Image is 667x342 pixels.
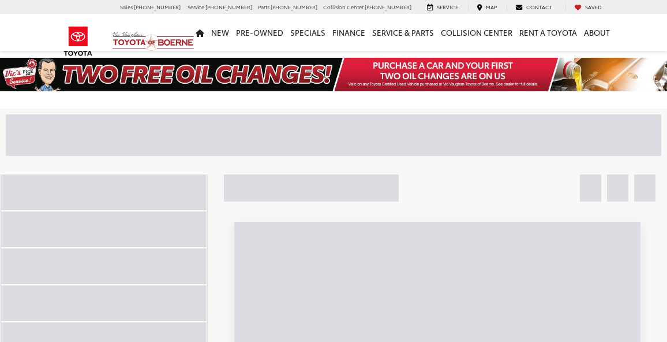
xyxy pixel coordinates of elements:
a: My Saved Vehicles [565,3,610,11]
a: Service [418,3,467,11]
span: Contact [526,3,552,10]
a: Pre-Owned [233,14,287,51]
a: Rent a Toyota [516,14,580,51]
a: Collision Center [437,14,516,51]
span: Collision Center [323,3,364,10]
img: Toyota [57,23,100,60]
span: [PHONE_NUMBER] [365,3,411,10]
a: Specials [287,14,329,51]
span: [PHONE_NUMBER] [134,3,181,10]
span: Service [437,3,458,10]
span: Saved [585,3,602,10]
span: [PHONE_NUMBER] [205,3,252,10]
img: Vic Vaughan Toyota of Boerne [112,31,194,51]
a: Home [192,14,208,51]
a: Service & Parts: Opens in a new tab [369,14,437,51]
a: Map [468,3,505,11]
span: Parts [258,3,269,10]
span: Sales [120,3,133,10]
a: About [580,14,613,51]
a: Finance [329,14,369,51]
a: Contact [507,3,561,11]
span: [PHONE_NUMBER] [271,3,317,10]
a: New [208,14,233,51]
span: Service [188,3,204,10]
span: Map [486,3,497,10]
